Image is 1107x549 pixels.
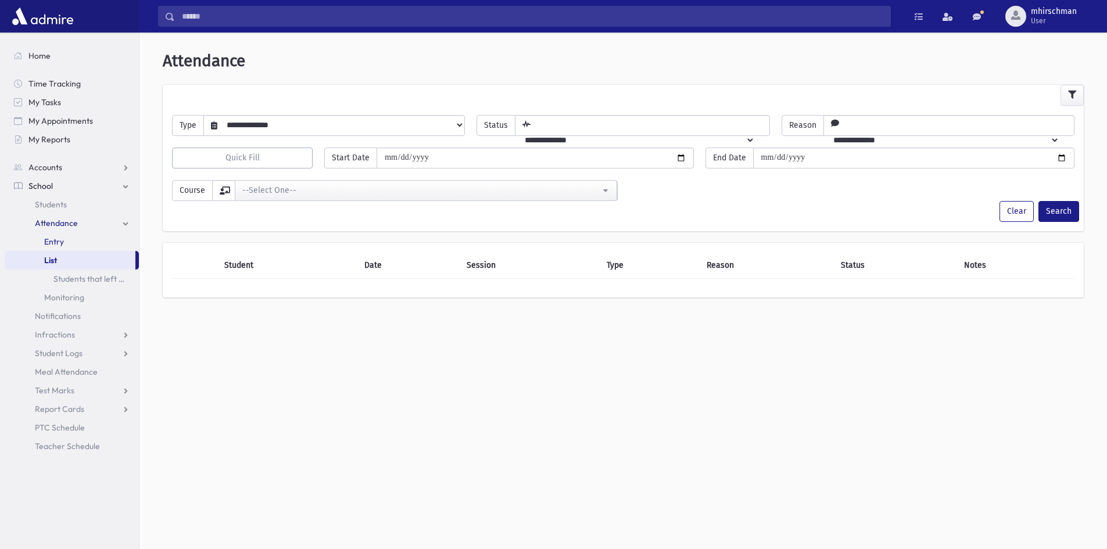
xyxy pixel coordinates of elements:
button: Clear [999,201,1034,222]
button: Search [1038,201,1079,222]
div: --Select One-- [242,184,600,196]
a: Accounts [5,158,139,177]
span: School [28,181,53,191]
a: Student Logs [5,344,139,363]
a: Teacher Schedule [5,437,139,455]
th: Notes [957,252,1074,279]
th: Date [357,252,460,279]
a: List [5,251,135,270]
span: Type [172,115,204,136]
span: My Tasks [28,97,61,107]
th: Status [834,252,957,279]
span: List [44,255,57,265]
a: Test Marks [5,381,139,400]
button: Quick Fill [172,148,313,168]
a: Monitoring [5,288,139,307]
a: Report Cards [5,400,139,418]
th: Reason [700,252,834,279]
span: Reason [782,115,824,136]
th: Student [217,252,357,279]
a: My Reports [5,130,139,149]
a: My Appointments [5,112,139,130]
span: Test Marks [35,385,74,396]
span: End Date [705,148,754,168]
a: PTC Schedule [5,418,139,437]
button: --Select One-- [235,180,617,201]
span: Attendance [35,218,78,228]
span: Course [172,180,213,201]
span: Report Cards [35,404,84,414]
a: Attendance [5,214,139,232]
span: Time Tracking [28,78,81,89]
span: Notifications [35,311,81,321]
span: Home [28,51,51,61]
span: Entry [44,236,64,247]
input: Search [175,6,890,27]
a: Students [5,195,139,214]
a: Notifications [5,307,139,325]
span: My Reports [28,134,70,145]
span: Attendance [163,51,245,70]
span: Status [477,115,515,136]
span: Start Date [324,148,377,168]
th: Session [460,252,600,279]
a: Entry [5,232,139,251]
span: My Appointments [28,116,93,126]
span: Meal Attendance [35,367,98,377]
a: School [5,177,139,195]
span: Teacher Schedule [35,441,100,451]
img: AdmirePro [9,5,76,28]
span: Monitoring [44,292,84,303]
th: Type [600,252,700,279]
a: Time Tracking [5,74,139,93]
a: Meal Attendance [5,363,139,381]
span: mhirschman [1031,7,1077,16]
span: User [1031,16,1077,26]
a: Home [5,46,139,65]
span: PTC Schedule [35,422,85,433]
span: Infractions [35,329,75,340]
a: Infractions [5,325,139,344]
a: My Tasks [5,93,139,112]
span: Students [35,199,67,210]
span: Student Logs [35,348,83,358]
span: Accounts [28,162,62,173]
a: Students that left early [DATE] [5,270,139,288]
span: Quick Fill [225,153,260,163]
